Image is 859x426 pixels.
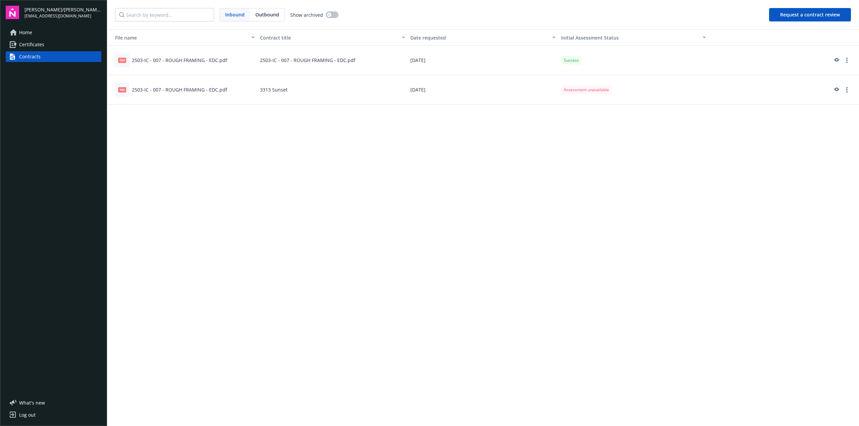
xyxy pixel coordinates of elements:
button: [PERSON_NAME]/[PERSON_NAME] Construction, Inc.[EMAIL_ADDRESS][DOMAIN_NAME] [24,6,101,19]
div: Date requested [410,34,548,41]
span: Home [19,27,32,38]
img: navigator-logo.svg [6,6,19,19]
span: Certificates [19,39,44,50]
div: 3313 Sunset [257,75,408,105]
button: Request a contract review [769,8,851,21]
a: preview [832,56,840,64]
span: pdf [118,58,126,63]
div: Toggle SortBy [110,34,247,41]
span: Inbound [225,11,245,18]
a: preview [832,86,840,94]
span: [PERSON_NAME]/[PERSON_NAME] Construction, Inc. [24,6,101,13]
div: File name [110,34,247,41]
div: Log out [19,410,36,420]
span: Initial Assessment Status [561,35,619,41]
div: Contracts [19,51,41,62]
button: Contract title [257,29,408,46]
input: Search by keyword... [115,8,214,21]
a: more [843,56,851,64]
span: What ' s new [19,399,45,406]
span: Outbound [255,11,279,18]
span: [EMAIL_ADDRESS][DOMAIN_NAME] [24,13,101,19]
div: 2503-IC - 007 - ROUGH FRAMING - EDC.pdf [132,57,227,64]
a: Contracts [6,51,101,62]
button: What's new [6,399,56,406]
span: Success [564,57,579,63]
button: Date requested [408,29,558,46]
span: Assessment unavailable [564,87,609,93]
div: Contract title [260,34,398,41]
a: more [843,86,851,94]
div: [DATE] [408,46,558,75]
div: Toggle SortBy [561,34,699,41]
span: Inbound [220,8,250,21]
div: 2503-IC - 007 - ROUGH FRAMING - EDC.pdf [257,46,408,75]
div: [DATE] [408,75,558,105]
span: pdf [118,87,126,92]
span: Outbound [250,8,285,21]
a: Certificates [6,39,101,50]
span: Show archived [290,11,323,18]
div: 2503-IC - 007 - ROUGH FRAMING - EDC.pdf [132,86,227,93]
a: Home [6,27,101,38]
